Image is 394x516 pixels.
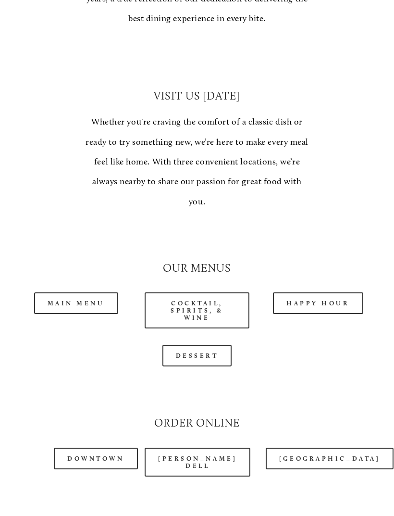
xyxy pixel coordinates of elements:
h2: Our Menus [24,261,370,276]
h2: Order Online [24,415,370,431]
a: Cocktail, Spirits, & Wine [145,292,249,328]
p: Whether you're craving the comfort of a classic dish or ready to try something new, we’re here to... [84,112,310,212]
h2: Visit Us [DATE] [84,88,310,104]
a: Happy Hour [273,292,363,314]
a: Dessert [162,345,232,366]
a: [PERSON_NAME] Dell [145,448,250,477]
a: Downtown [54,448,137,469]
a: [GEOGRAPHIC_DATA] [266,448,394,469]
a: Main Menu [34,292,118,314]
